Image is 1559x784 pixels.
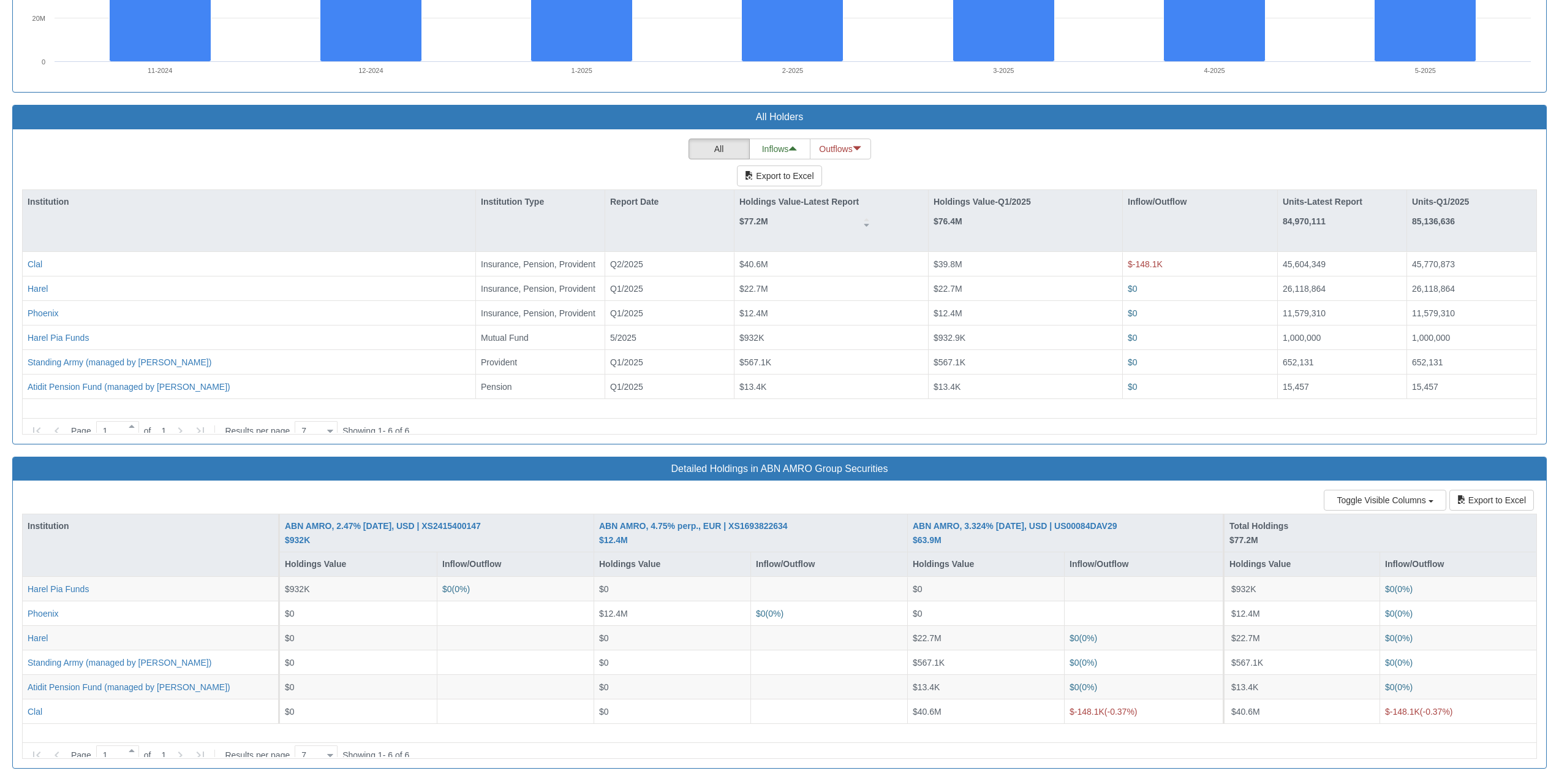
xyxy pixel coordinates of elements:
text: 20M [32,15,45,22]
h3: Detailed Holdings in ABN AMRO Group Securities [22,463,1537,474]
div: Clal [28,258,42,270]
div: ABN AMRO, 2.47% [DATE], USD | XS2415400147 [285,519,481,547]
span: $39.8M [934,259,962,269]
strong: $76.4M [934,216,962,226]
div: Harel Pia Funds [28,583,89,595]
text: 12-2024 [358,67,383,74]
span: $77.2M [1229,535,1258,545]
span: $22.7M [934,283,962,293]
div: Total Holdings [1229,519,1531,547]
button: ABN AMRO, 2.47% [DATE], USD | XS2415400147 $932K [285,519,481,547]
span: ( 0 %) [442,584,470,594]
span: $-148.1K [1070,706,1104,716]
span: $0 [1385,608,1395,618]
span: $-148.1K [1385,706,1420,716]
span: ( 0 %) [1070,633,1097,642]
span: $0 [1070,682,1079,691]
div: 5/2025 [610,331,729,343]
span: Results per page [225,749,290,761]
text: 0 [42,58,45,66]
div: Phoenix [28,306,59,319]
div: ABN AMRO, 4.75% perp., EUR | XS1693822634 [599,519,788,547]
button: Harel [28,631,48,644]
div: Holdings Value [1225,552,1380,576]
span: $13.4K [934,381,961,391]
div: 652,131 [1283,356,1402,368]
div: Q1/2025 [610,356,729,368]
span: $0 [913,608,923,618]
button: ABN AMRO, 3.324% [DATE], USD | US00084DAV29 $63.9M [913,519,1117,547]
span: $567.1K [1231,657,1263,667]
button: All [689,139,750,159]
span: $12.4M [739,308,768,318]
div: Showing 1 - 6 of 6 [342,744,409,766]
button: Export to Excel [737,166,821,186]
strong: 85,136,636 [1412,216,1455,226]
div: 11,579,310 [1412,306,1531,319]
div: Harel Pia Funds [28,331,89,343]
span: $0 [285,706,295,716]
span: $0 [913,584,923,594]
span: $0 [1128,357,1138,367]
span: $567.1K [913,657,945,667]
span: $0 [1128,283,1138,293]
span: $12.4M [934,308,962,318]
text: 1-2025 [572,67,592,74]
span: $0 [1128,332,1138,342]
span: 1 [151,425,166,437]
span: $0 [285,608,295,618]
span: ( 0 %) [1070,682,1097,691]
p: Holdings Value-Q1/2025 [934,195,1031,208]
div: 45,604,349 [1283,258,1402,270]
div: Mutual Fund [481,331,600,343]
div: Holdings Value [280,552,437,576]
span: 1 [151,749,166,761]
div: 45,770,873 [1412,258,1531,270]
button: Atidit Pension Fund (managed by [PERSON_NAME]) [28,680,230,693]
span: ( 0 %) [756,608,783,618]
span: ( -0.37 %) [1385,706,1453,716]
span: $0 [1385,584,1395,594]
button: ABN AMRO, 4.75% perp., EUR | XS1693822634 $12.4M [599,519,788,547]
span: $13.4K [1231,682,1258,691]
span: $932K [285,535,310,545]
button: Standing Army (managed by [PERSON_NAME]) [28,656,211,668]
span: Results per page [225,425,290,437]
span: $0 [756,608,766,618]
span: ( 0 %) [1385,682,1413,691]
span: $40.6M [913,706,942,716]
strong: 84,970,111 [1283,216,1326,226]
span: $0 [599,682,609,691]
span: $0 [599,657,609,667]
div: Inflow/Outflow [751,552,907,576]
div: Showing 1 - 6 of 6 [342,420,409,442]
div: Q1/2025 [610,306,729,319]
strong: $77.2M [739,216,768,226]
h3: All Holders [22,112,1537,123]
span: $40.6M [739,259,768,269]
span: $0 [599,706,609,716]
div: Insurance, Pension, Provident [481,282,600,294]
div: Institution Type [476,190,605,213]
div: 26,118,864 [1283,282,1402,294]
div: Atidit Pension Fund (managed by [PERSON_NAME]) [28,380,230,392]
div: 1,000,000 [1412,331,1531,343]
span: $0 [1385,633,1395,642]
span: $0 [1128,381,1138,391]
div: Holdings Value [908,552,1064,576]
span: $0 [1070,633,1079,642]
div: Insurance, Pension, Provident [481,258,600,270]
span: $22.7M [739,283,768,293]
span: $932K [1231,584,1256,594]
button: Clal [28,705,42,717]
div: Q1/2025 [610,282,729,294]
text: 2-2025 [782,67,803,74]
button: Phoenix [28,607,59,619]
span: $12.4M [1231,608,1260,618]
span: $0 [1385,682,1395,691]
